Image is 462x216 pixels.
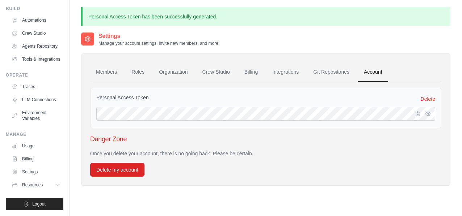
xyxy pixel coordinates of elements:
a: Account [358,62,388,82]
a: Tools & Integrations [9,53,63,65]
h3: Danger Zone [90,134,441,144]
div: Manage [6,131,63,137]
span: Logout [32,201,46,207]
button: Resources [9,179,63,191]
a: Git Repositories [307,62,355,82]
p: Manage your account settings, invite new members, and more. [98,40,219,46]
a: LLM Connections [9,94,63,105]
a: Agents Repository [9,40,63,52]
div: Build [6,6,63,12]
h2: Settings [98,32,219,40]
a: Organization [153,62,193,82]
div: Operate [6,72,63,78]
a: Crew Studio [9,27,63,39]
p: Once you delete your account, there is no going back. Please be certain. [90,150,441,157]
a: Roles [126,62,150,82]
a: Delete [421,95,435,103]
label: Personal Access Token [96,94,149,101]
a: Integrations [266,62,304,82]
a: Settings [9,166,63,178]
a: Billing [9,153,63,165]
a: Members [90,62,123,82]
button: Delete my account [90,163,144,177]
p: Personal Access Token has been successfully generated. [81,7,450,26]
button: Logout [6,198,63,210]
span: Resources [22,182,43,188]
a: Crew Studio [197,62,236,82]
a: Usage [9,140,63,152]
a: Automations [9,14,63,26]
a: Environment Variables [9,107,63,124]
a: Billing [239,62,264,82]
a: Traces [9,81,63,92]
